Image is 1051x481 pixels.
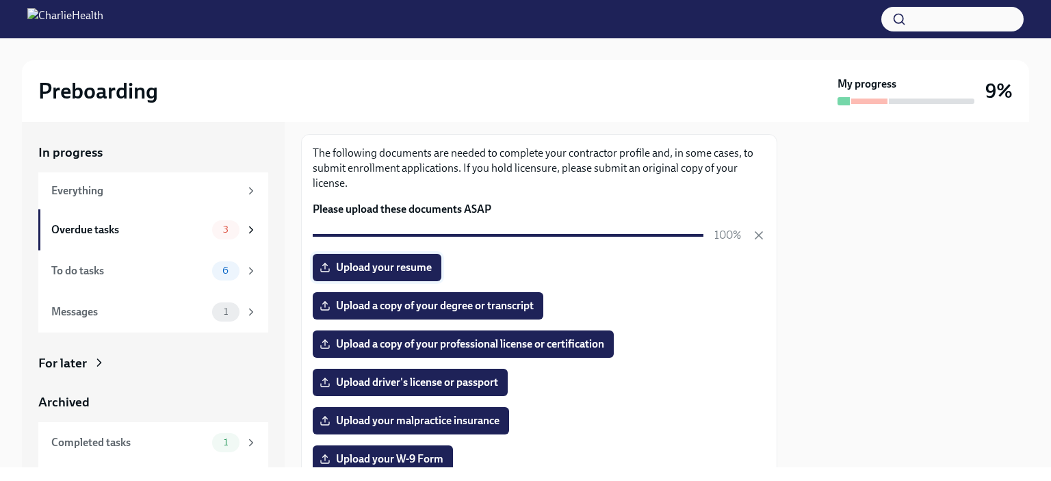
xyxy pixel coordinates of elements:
[38,144,268,161] a: In progress
[985,79,1013,103] h3: 9%
[322,261,432,274] span: Upload your resume
[51,183,239,198] div: Everything
[214,265,237,276] span: 6
[216,307,236,317] span: 1
[313,407,509,434] label: Upload your malpractice insurance
[322,337,604,351] span: Upload a copy of your professional license or certification
[313,146,766,191] p: The following documents are needed to complete your contractor profile and, in some cases, to sub...
[51,304,207,320] div: Messages
[38,393,268,411] a: Archived
[313,292,543,320] label: Upload a copy of your degree or transcript
[38,291,268,333] a: Messages1
[313,330,614,358] label: Upload a copy of your professional license or certification
[313,445,453,473] label: Upload your W-9 Form
[38,422,268,463] a: Completed tasks1
[38,354,268,372] a: For later
[838,77,896,92] strong: My progress
[51,435,207,450] div: Completed tasks
[322,414,499,428] span: Upload your malpractice insurance
[714,228,741,243] p: 100%
[322,376,498,389] span: Upload driver's license or passport
[27,8,103,30] img: CharlieHealth
[322,299,534,313] span: Upload a copy of your degree or transcript
[322,452,443,466] span: Upload your W-9 Form
[313,203,491,216] strong: Please upload these documents ASAP
[51,222,207,237] div: Overdue tasks
[38,250,268,291] a: To do tasks6
[313,369,508,396] label: Upload driver's license or passport
[752,229,766,242] button: Cancel
[215,224,237,235] span: 3
[313,254,441,281] label: Upload your resume
[38,354,87,372] div: For later
[216,437,236,447] span: 1
[38,209,268,250] a: Overdue tasks3
[51,263,207,278] div: To do tasks
[38,172,268,209] a: Everything
[38,77,158,105] h2: Preboarding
